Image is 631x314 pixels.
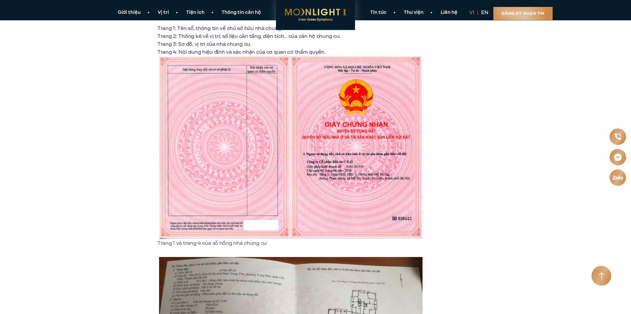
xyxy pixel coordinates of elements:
[157,239,424,247] p: Trang 1 và trang 4 của sổ hồng nhà chung cư
[157,41,251,48] span: Trang 3: Sơ đồ, vị trí của nhà chung cư.
[159,56,423,239] img: Trang 1 và trang 4 của sổ hồng nhà chung cư
[614,153,622,161] img: Messenger icon
[157,48,325,56] span: Trang 4: Nội dung hiệu đính và xác nhận của cơ quan có thẩm quyền.
[109,9,149,16] a: Giới thiệu
[612,175,623,180] img: Zalo icon
[157,25,289,32] span: Trang 1: Tên sổ, thông tin về chủ sở hữu nhà chung cư.
[614,133,621,140] img: Phone icon
[149,9,178,16] a: Vị trí
[178,9,213,16] a: Tiện ích
[362,9,395,16] a: Tin tức
[213,9,269,16] a: Thông tin căn hộ
[599,272,604,280] img: Arrow icon
[157,33,340,40] span: Trang 2: Thống kê về vị trí, số liệu căn tầng, diện tích… của căn hộ chung cư.
[493,7,553,20] a: Đăng ký nhận tin
[469,9,474,16] a: vi
[481,9,488,16] a: en
[395,9,432,16] a: Thư viện
[432,9,466,16] a: Liên hệ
